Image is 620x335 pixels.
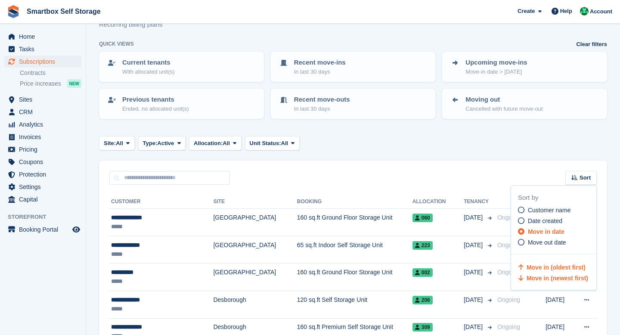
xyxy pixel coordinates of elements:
td: [DATE] [546,291,575,318]
p: Upcoming move-ins [465,58,527,68]
p: Recent move-ins [294,58,346,68]
td: [GEOGRAPHIC_DATA] [213,236,297,264]
button: Allocation: All [189,136,242,150]
span: Move in (oldest first) [527,264,586,271]
span: 223 [412,241,433,250]
span: All [281,139,288,148]
a: Customer name [518,206,596,215]
span: 060 [412,214,433,222]
td: Desborough [213,291,297,318]
a: menu [4,143,81,155]
td: 65 sq.ft Indoor Self Storage Unit [297,236,412,264]
span: 206 [412,296,433,304]
th: Site [213,195,297,209]
a: menu [4,93,81,105]
span: Help [560,7,572,16]
span: Ongoing [497,323,520,330]
div: NEW [67,79,81,88]
button: Type: Active [138,136,186,150]
span: Subscriptions [19,56,71,68]
a: Move in (newest first) [518,275,588,282]
button: Site: All [99,136,135,150]
span: Sites [19,93,71,105]
span: CRM [19,106,71,118]
span: Home [19,31,71,43]
span: Type: [143,139,158,148]
span: Move out date [528,239,566,246]
span: Tasks [19,43,71,55]
a: Price increases NEW [20,79,81,88]
a: menu [4,31,81,43]
a: Move in (oldest first) [518,264,586,271]
a: menu [4,156,81,168]
span: Booking Portal [19,223,71,236]
p: Move-in date > [DATE] [465,68,527,76]
a: menu [4,56,81,68]
p: In last 30 days [294,105,350,113]
a: menu [4,131,81,143]
a: Previous tenants Ended, no allocated unit(s) [100,90,263,118]
span: All [116,139,123,148]
a: Move out date [518,238,596,247]
span: Create [518,7,535,16]
a: menu [4,106,81,118]
a: menu [4,223,81,236]
span: Pricing [19,143,71,155]
span: Customer name [528,207,571,214]
span: [DATE] [464,323,484,332]
img: Elinor Shepherd [580,7,589,16]
span: Ongoing [497,269,520,276]
a: menu [4,118,81,130]
span: [DATE] [464,295,484,304]
span: Ongoing [497,214,520,221]
p: Ended, no allocated unit(s) [122,105,189,113]
h6: Quick views [99,40,134,48]
td: 120 sq.ft Self Storage Unit [297,291,412,318]
span: Price increases [20,80,61,88]
span: Coupons [19,156,71,168]
td: [GEOGRAPHIC_DATA] [213,264,297,291]
p: In last 30 days [294,68,346,76]
span: Date created [528,217,562,224]
a: Date created [518,217,596,226]
span: Capital [19,193,71,205]
th: Tenancy [464,195,494,209]
button: Unit Status: All [245,136,300,150]
span: Move in (newest first) [527,275,588,282]
td: [GEOGRAPHIC_DATA] [213,209,297,236]
a: Recent move-outs In last 30 days [272,90,435,118]
a: menu [4,181,81,193]
span: [DATE] [464,213,484,222]
span: 002 [412,268,433,277]
td: 160 sq.ft Ground Floor Storage Unit [297,209,412,236]
span: Move in date [528,228,564,235]
a: Preview store [71,224,81,235]
span: Unit Status: [250,139,281,148]
p: Recurring billing plans [99,20,168,30]
span: Invoices [19,131,71,143]
p: With allocated unit(s) [122,68,174,76]
p: Recent move-outs [294,95,350,105]
span: Allocation: [194,139,223,148]
a: menu [4,43,81,55]
a: Move in date [518,227,596,236]
span: Site: [104,139,116,148]
p: Previous tenants [122,95,189,105]
span: 309 [412,323,433,332]
th: Customer [109,195,213,209]
span: [DATE] [464,268,484,277]
img: stora-icon-8386f47178a22dfd0bd8f6a31ec36ba5ce8667c1dd55bd0f319d3a0aa187defe.svg [7,5,20,18]
a: Moving out Cancelled with future move-out [443,90,606,118]
a: Contracts [20,69,81,77]
a: menu [4,193,81,205]
a: Current tenants With allocated unit(s) [100,53,263,81]
span: Settings [19,181,71,193]
span: Sort [580,174,591,182]
span: Storefront [8,213,86,221]
a: Upcoming move-ins Move-in date > [DATE] [443,53,606,81]
span: Active [157,139,174,148]
th: Booking [297,195,412,209]
p: Current tenants [122,58,174,68]
p: Cancelled with future move-out [465,105,542,113]
a: Recent move-ins In last 30 days [272,53,435,81]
